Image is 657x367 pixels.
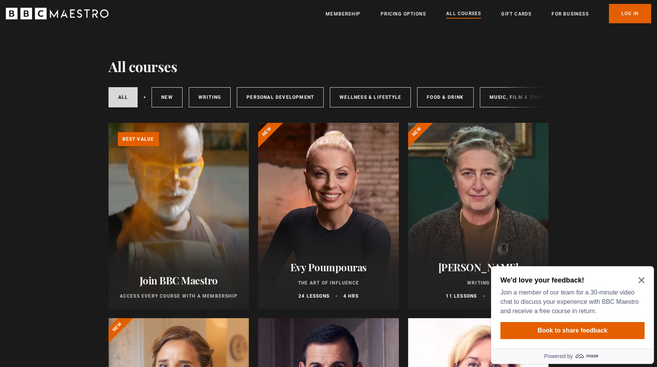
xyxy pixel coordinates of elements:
button: Book to share feedback [12,59,157,76]
a: New [152,87,183,107]
a: [PERSON_NAME] Writing 11 lessons 2.5 hrs New [408,123,549,309]
p: 4 hrs [343,293,359,300]
a: Writing [189,87,231,107]
a: Membership [326,10,360,18]
p: 24 lessons [298,293,329,300]
a: Log In [609,4,651,23]
svg: BBC Maestro [6,8,109,19]
p: Best value [118,132,159,146]
a: Powered by maze [3,85,166,101]
a: For business [552,10,588,18]
h2: Evy Poumpouras [267,261,390,273]
nav: Primary [326,4,651,23]
button: Close Maze Prompt [150,14,157,20]
a: Evy Poumpouras The Art of Influence 24 lessons 4 hrs New [258,123,399,309]
h2: We'd love your feedback! [12,12,153,22]
a: Food & Drink [417,87,473,107]
a: Music, Film & Theatre [480,87,562,107]
a: Pricing Options [381,10,426,18]
div: Optional study invitation [3,3,166,101]
a: All [109,87,138,107]
p: The Art of Influence [267,279,390,286]
a: Wellness & Lifestyle [330,87,411,107]
a: Gift Cards [501,10,531,18]
p: 11 lessons [446,293,477,300]
h1: All courses [109,58,178,74]
a: Personal Development [237,87,324,107]
p: Writing [417,279,540,286]
h2: [PERSON_NAME] [417,261,540,273]
a: All Courses [446,10,481,18]
p: Join a member of our team for a 30-minute video chat to discuss your experience with BBC Maestro ... [12,25,153,53]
